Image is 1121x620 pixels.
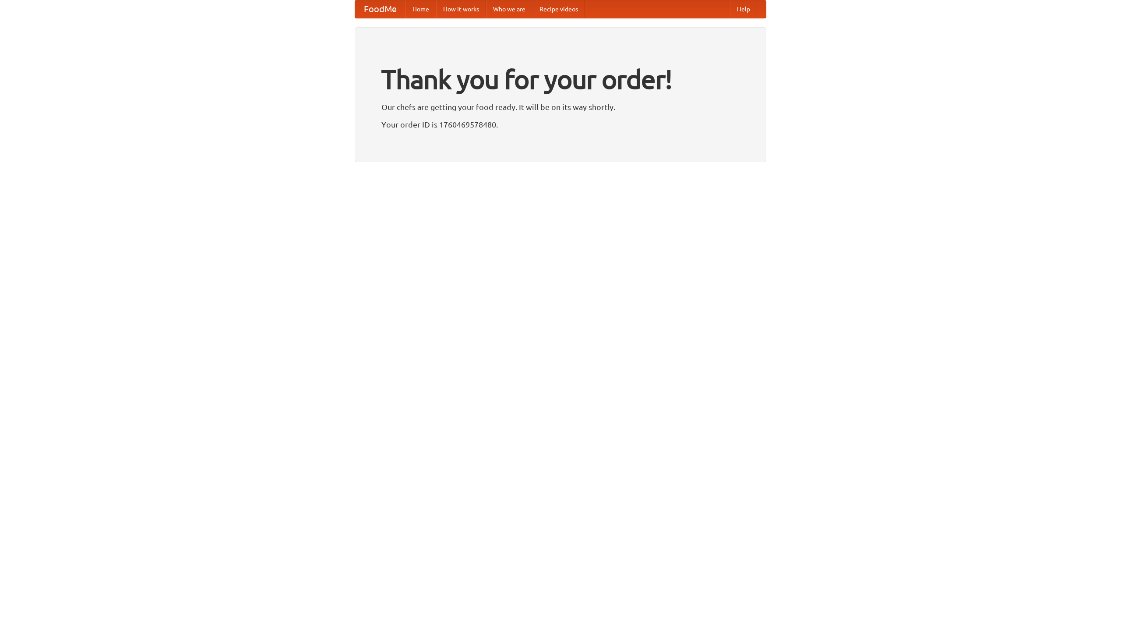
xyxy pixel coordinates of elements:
p: Your order ID is 1760469578480. [381,118,740,131]
h1: Thank you for your order! [381,58,740,100]
p: Our chefs are getting your food ready. It will be on its way shortly. [381,100,740,113]
a: FoodMe [355,0,405,18]
a: Recipe videos [532,0,585,18]
a: How it works [436,0,486,18]
a: Who we are [486,0,532,18]
a: Help [730,0,757,18]
a: Home [405,0,436,18]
